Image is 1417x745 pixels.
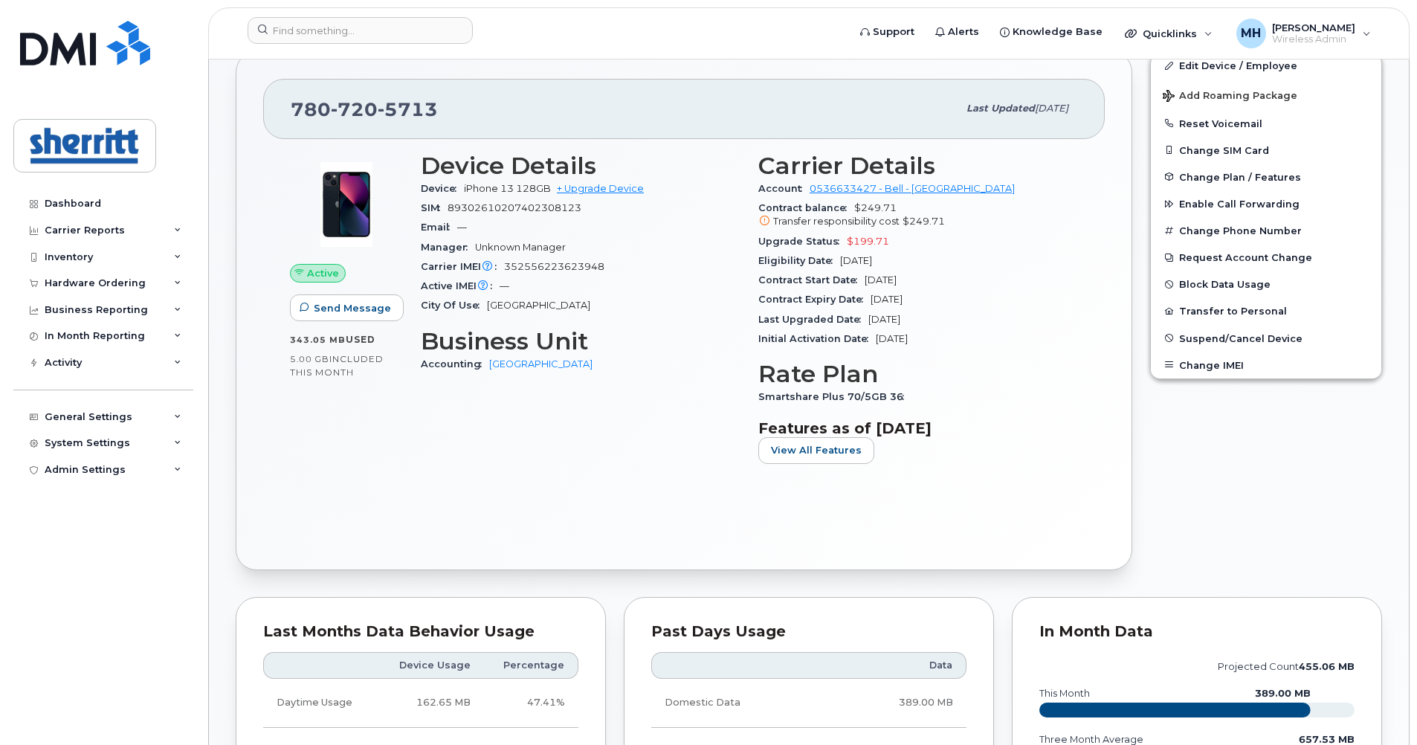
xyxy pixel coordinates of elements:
span: 343.05 MB [290,335,346,345]
span: Eligibility Date [758,255,840,266]
span: Email [421,222,457,233]
span: Last Upgraded Date [758,314,868,325]
button: Request Account Change [1151,244,1381,271]
span: Send Message [314,301,391,315]
button: Transfer to Personal [1151,297,1381,324]
span: — [457,222,467,233]
span: 720 [331,98,378,120]
h3: Business Unit [421,328,740,355]
span: [DATE] [1035,103,1068,114]
div: Last Months Data Behavior Usage [263,625,578,639]
td: Domestic Data [651,679,826,727]
span: Support [873,25,914,39]
span: [DATE] [865,274,897,286]
span: [GEOGRAPHIC_DATA] [487,300,590,311]
img: image20231002-3703462-1ig824h.jpeg [302,160,391,249]
span: Wireless Admin [1272,33,1355,45]
button: Send Message [290,294,404,321]
span: iPhone 13 128GB [464,183,551,194]
span: 352556223623948 [504,261,604,272]
div: Past Days Usage [651,625,966,639]
span: Accounting [421,358,489,370]
span: $249.71 [758,202,1078,229]
button: Change IMEI [1151,352,1381,378]
div: In Month Data [1039,625,1355,639]
a: [GEOGRAPHIC_DATA] [489,358,593,370]
a: + Upgrade Device [557,183,644,194]
span: 780 [291,98,438,120]
span: Quicklinks [1143,28,1197,39]
text: this month [1039,688,1090,699]
a: 0536633427 - Bell - [GEOGRAPHIC_DATA] [810,183,1015,194]
span: [DATE] [840,255,872,266]
text: projected count [1218,661,1355,672]
span: Suspend/Cancel Device [1179,332,1303,344]
th: Data [826,652,966,679]
button: View All Features [758,437,874,464]
h3: Device Details [421,152,740,179]
input: Find something... [248,17,473,44]
span: 5.00 GB [290,354,329,364]
a: Knowledge Base [990,17,1113,47]
a: Support [850,17,925,47]
span: Carrier IMEI [421,261,504,272]
tspan: 455.06 MB [1299,661,1355,672]
span: included this month [290,353,384,378]
button: Change Phone Number [1151,217,1381,244]
span: $199.71 [847,236,889,247]
button: Suspend/Cancel Device [1151,325,1381,352]
button: Change Plan / Features [1151,164,1381,190]
td: 162.65 MB [379,679,484,727]
span: Alerts [948,25,979,39]
span: used [346,334,375,345]
span: Active [307,266,339,280]
span: MH [1241,25,1261,42]
span: City Of Use [421,300,487,311]
span: [DATE] [876,333,908,344]
span: Upgrade Status [758,236,847,247]
h3: Carrier Details [758,152,1078,179]
span: Contract Start Date [758,274,865,286]
button: Enable Call Forwarding [1151,190,1381,217]
span: Contract balance [758,202,854,213]
span: Manager [421,242,475,253]
span: Device [421,183,464,194]
button: Change SIM Card [1151,137,1381,164]
span: View All Features [771,443,862,457]
span: Knowledge Base [1013,25,1103,39]
span: Change Plan / Features [1179,171,1301,182]
span: — [500,280,509,291]
span: 5713 [378,98,438,120]
span: $249.71 [903,216,945,227]
button: Block Data Usage [1151,271,1381,297]
span: Initial Activation Date [758,333,876,344]
span: Transfer responsibility cost [773,216,900,227]
span: Enable Call Forwarding [1179,199,1300,210]
div: Quicklinks [1114,19,1223,48]
a: Edit Device / Employee [1151,52,1381,79]
span: Account [758,183,810,194]
span: 89302610207402308123 [448,202,581,213]
span: Active IMEI [421,280,500,291]
span: SIM [421,202,448,213]
span: Smartshare Plus 70/5GB 36 [758,391,911,402]
td: 47.41% [484,679,578,727]
span: Add Roaming Package [1163,90,1297,104]
td: 389.00 MB [826,679,966,727]
text: 657.53 MB [1299,734,1355,745]
span: Last updated [966,103,1035,114]
h3: Rate Plan [758,361,1078,387]
button: Add Roaming Package [1151,80,1381,110]
span: [PERSON_NAME] [1272,22,1355,33]
th: Percentage [484,652,578,679]
text: 389.00 MB [1255,688,1311,699]
td: Daytime Usage [263,679,379,727]
span: [DATE] [868,314,900,325]
span: Unknown Manager [475,242,566,253]
th: Device Usage [379,652,484,679]
h3: Features as of [DATE] [758,419,1078,437]
button: Reset Voicemail [1151,110,1381,137]
span: Contract Expiry Date [758,294,871,305]
a: Alerts [925,17,990,47]
span: [DATE] [871,294,903,305]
